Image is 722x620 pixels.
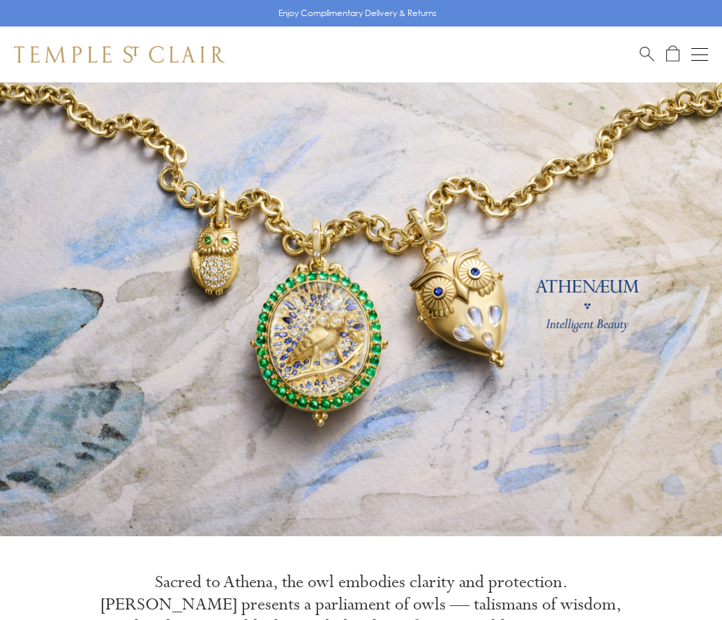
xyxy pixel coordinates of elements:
img: Temple St. Clair [14,46,225,63]
p: Enjoy Complimentary Delivery & Returns [278,6,437,20]
button: Open navigation [691,46,708,63]
a: Open Shopping Bag [666,45,679,63]
a: Search [640,45,654,63]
